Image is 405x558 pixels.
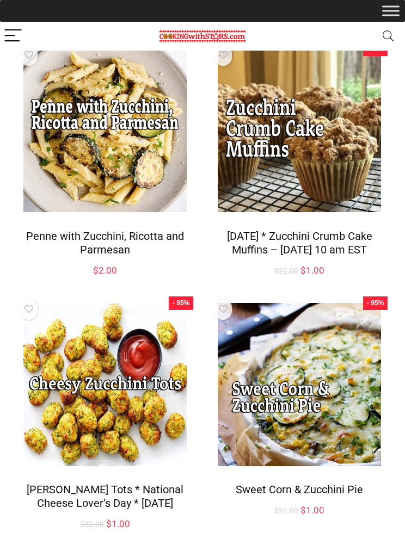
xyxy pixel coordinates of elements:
bdi: 22.00 [274,506,298,515]
bdi: 1.00 [300,505,324,516]
span: $ [274,506,279,515]
button: Toggle Menu [382,5,400,16]
span: $ [106,518,112,529]
a: Penne with Zucchini, Ricotta and Parmesan [26,230,184,256]
a: [PERSON_NAME] Tots * National Cheese Lover’s Day * [DATE] [27,483,183,510]
bdi: 22.00 [80,520,104,529]
span: $ [93,265,99,276]
img: Penne with Zucchini, Ricotta and Parmesan [15,40,197,221]
span: $ [300,265,306,276]
bdi: 22.00 [274,266,298,275]
bdi: 1.00 [300,265,324,276]
img: Sweet Corn & Zucchini Pie [209,294,391,475]
span: $ [300,505,306,516]
button: Search [375,22,401,51]
img: Cheesy Zucchini Tots * National Cheese Lover’s Day * Sunday Jan.17 [15,294,197,475]
span: - 95% [367,299,384,307]
span: $ [274,266,279,275]
span: - 95% [173,299,189,307]
img: Chef Paula's Cooking With Stars [159,30,246,43]
a: [DATE] * Zucchini Crumb Cake Muffins – [DATE] 10 am EST [227,230,372,256]
bdi: 2.00 [93,265,117,276]
img: National Zucchini Day * Zucchini Crumb Cake Muffins – Sunday, Aug. 8 at 10 am EST [209,40,391,221]
span: $ [80,520,84,529]
bdi: 1.00 [106,518,130,529]
a: Sweet Corn & Zucchini Pie [236,483,363,496]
